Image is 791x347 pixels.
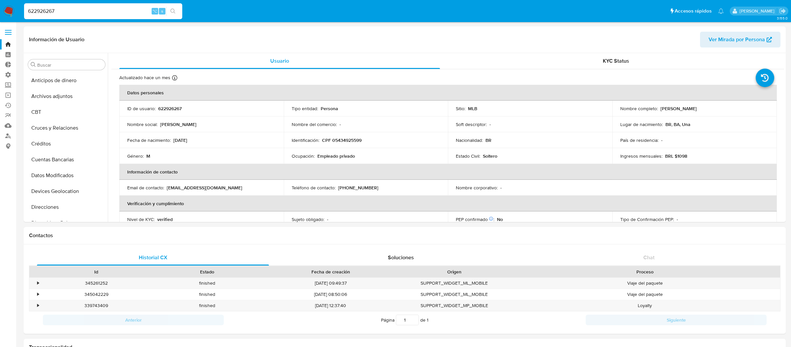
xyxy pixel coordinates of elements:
button: Cuentas Bancarias [25,152,108,168]
div: Estado [156,268,258,275]
th: Datos personales [119,85,777,101]
p: No [497,216,503,222]
p: [PERSON_NAME] [160,121,196,127]
p: Persona [321,106,338,111]
div: SUPPORT_WIDGET_ML_MOBILE [399,278,510,289]
p: Género : [127,153,144,159]
span: Historial CX [139,254,167,261]
p: Nacionalidad : [456,137,483,143]
div: 339743409 [41,300,152,311]
div: Id [45,268,147,275]
p: Empleado privado [317,153,355,159]
div: Viaje del paquete [510,278,780,289]
p: verified [157,216,173,222]
div: • [37,291,39,298]
p: - [327,216,328,222]
div: [DATE] 09:49:37 [263,278,399,289]
p: Sujeto obligado : [292,216,324,222]
p: ID de usuario : [127,106,156,111]
button: Créditos [25,136,108,152]
span: Usuario [270,57,289,65]
div: Proceso [514,268,776,275]
p: Identificación : [292,137,319,143]
p: MLB [468,106,477,111]
div: finished [152,300,262,311]
button: CBT [25,104,108,120]
span: Soluciones [388,254,414,261]
span: Accesos rápidos [675,8,712,15]
p: Estado Civil : [456,153,480,159]
button: Ver Mirada por Persona [700,32,780,47]
p: Soltero [483,153,497,159]
button: Buscar [31,62,36,67]
p: BR [485,137,491,143]
button: Devices Geolocation [25,183,108,199]
p: [EMAIL_ADDRESS][DOMAIN_NAME] [167,185,242,191]
p: PEP confirmado : [456,216,494,222]
span: Chat [643,254,655,261]
span: KYC Status [603,57,629,65]
p: [DATE] [173,137,187,143]
p: Teléfono de contacto : [292,185,336,191]
p: BR, BA, Una [665,121,690,127]
span: Ver Mirada por Persona [709,32,765,47]
button: Siguiente [586,315,767,325]
button: Anterior [43,315,224,325]
p: Nombre corporativo : [456,185,498,191]
div: • [37,302,39,309]
div: Viaje del paquete [510,289,780,300]
th: Verificación y cumplimiento [119,196,777,211]
button: Dispositivos Point [25,215,108,231]
div: Origen [403,268,505,275]
p: Nombre completo : [620,106,658,111]
input: Buscar usuario o caso... [24,7,182,16]
div: 345042229 [41,289,152,300]
div: Fecha de creación [267,268,394,275]
p: [PHONE_NUMBER] [338,185,378,191]
p: Ocupación : [292,153,315,159]
p: BRL $1098 [665,153,687,159]
p: Soft descriptor : [456,121,487,127]
p: Nombre social : [127,121,158,127]
div: 345261252 [41,278,152,289]
div: finished [152,289,262,300]
p: Tipo de Confirmación PEP : [620,216,674,222]
span: Página de [381,315,428,325]
div: finished [152,278,262,289]
p: Ingresos mensuales : [620,153,662,159]
h1: Contactos [29,232,780,239]
p: - [677,216,678,222]
button: Direcciones [25,199,108,215]
p: - [489,121,491,127]
p: Email de contacto : [127,185,164,191]
p: Nivel de KYC : [127,216,155,222]
span: s [161,8,163,14]
p: [PERSON_NAME] [660,106,697,111]
div: [DATE] 12:37:40 [263,300,399,311]
p: Tipo entidad : [292,106,318,111]
p: CPF 05434925599 [322,137,362,143]
p: eric.malcangi@mercadolibre.com [740,8,777,14]
p: Sitio : [456,106,465,111]
p: - [339,121,341,127]
button: search-icon [166,7,180,16]
p: Nombre del comercio : [292,121,337,127]
div: SUPPORT_WIDGET_ML_MOBILE [399,289,510,300]
th: Información de contacto [119,164,777,180]
div: [DATE] 08:50:06 [263,289,399,300]
div: SUPPORT_WIDGET_MP_MOBILE [399,300,510,311]
input: Buscar [37,62,103,68]
div: • [37,280,39,286]
div: Loyalty [510,300,780,311]
a: Salir [779,8,786,15]
button: Archivos adjuntos [25,88,108,104]
p: País de residencia : [620,137,659,143]
button: Datos Modificados [25,168,108,183]
p: Lugar de nacimiento : [620,121,663,127]
button: Anticipos de dinero [25,73,108,88]
p: 622926267 [158,106,182,111]
p: - [500,185,502,191]
p: M [146,153,150,159]
h1: Información de Usuario [29,36,84,43]
button: Cruces y Relaciones [25,120,108,136]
